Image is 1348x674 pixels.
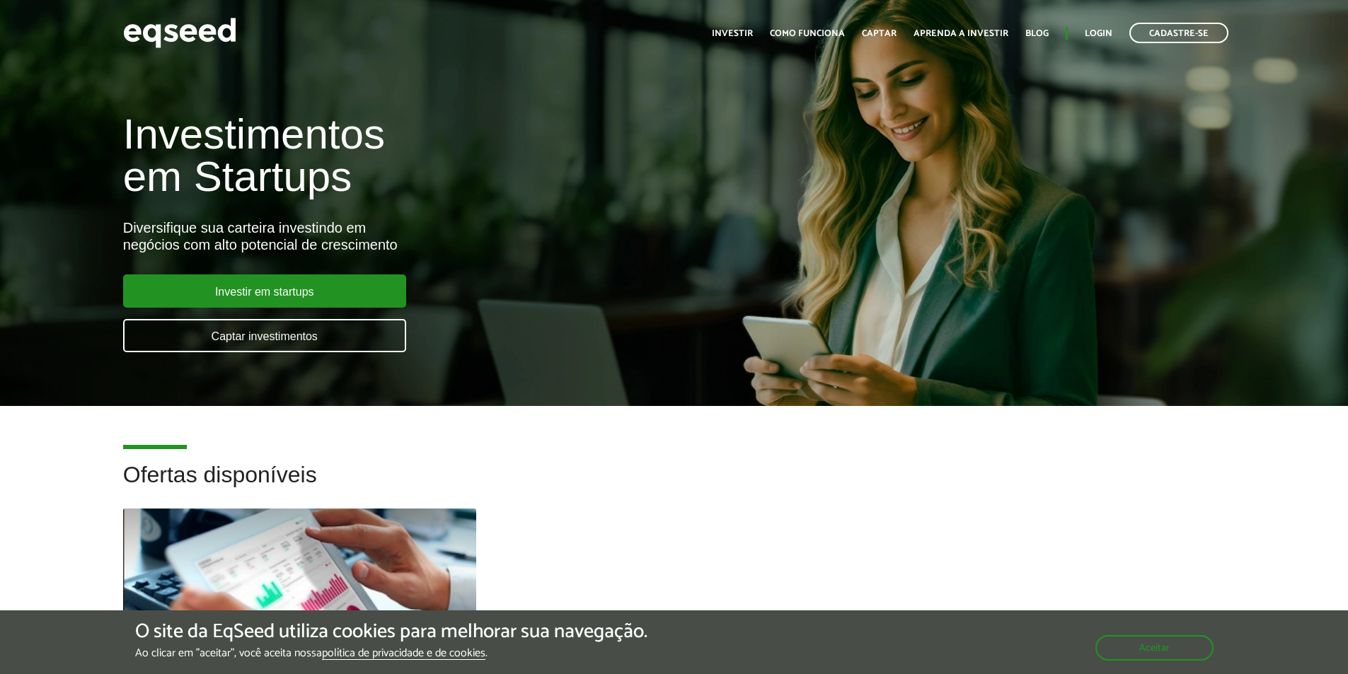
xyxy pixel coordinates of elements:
a: Aprenda a investir [914,29,1008,38]
div: Diversifique sua carteira investindo em negócios com alto potencial de crescimento [123,219,776,253]
a: Investir em startups [123,274,406,308]
h1: Investimentos em Startups [123,113,776,198]
a: Captar investimentos [123,319,406,352]
img: EqSeed [123,14,236,52]
a: Blog [1025,29,1049,38]
h2: Ofertas disponíveis [123,463,1226,509]
button: Aceitar [1095,635,1214,661]
a: Login [1085,29,1112,38]
a: política de privacidade e de cookies [322,648,485,660]
p: Ao clicar em "aceitar", você aceita nossa . [135,646,647,660]
a: Cadastre-se [1129,23,1228,43]
a: Captar [862,29,897,38]
a: Investir [712,29,753,38]
a: Como funciona [770,29,845,38]
h5: O site da EqSeed utiliza cookies para melhorar sua navegação. [135,621,647,643]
